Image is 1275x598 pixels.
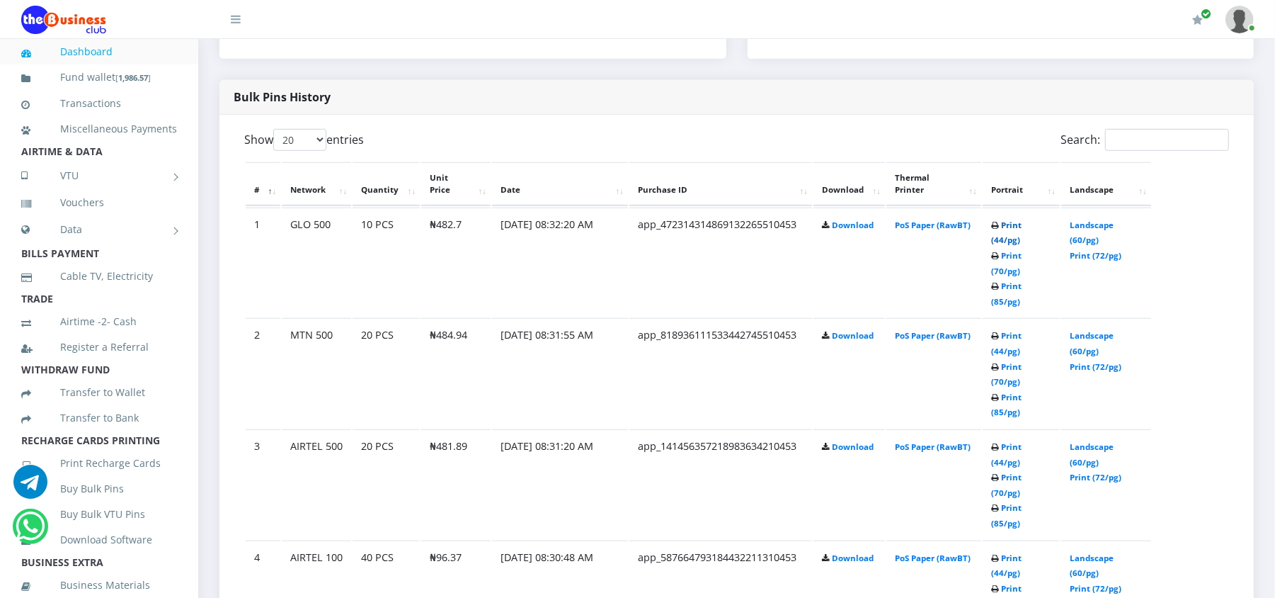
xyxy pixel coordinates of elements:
td: 20 PCS [353,429,420,539]
a: Fund wallet[1,986.57] [21,61,177,94]
small: [ ] [115,72,151,83]
a: Print (72/pg) [1070,472,1121,483]
td: GLO 500 [282,208,351,317]
strong: Bulk Pins History [234,89,331,105]
td: app_818936111533442745510453 [629,318,812,428]
th: Purchase ID: activate to sort column ascending [629,162,812,206]
td: MTN 500 [282,318,351,428]
label: Show entries [244,129,364,151]
a: Buy Bulk VTU Pins [21,498,177,531]
a: Register a Referral [21,331,177,363]
a: Chat for support [16,520,45,543]
i: Renew/Upgrade Subscription [1192,14,1203,26]
td: ₦481.89 [421,429,491,539]
td: [DATE] 08:31:20 AM [492,429,628,539]
a: PoS Paper (RawBT) [895,441,971,452]
a: Download [832,441,874,452]
a: Print (70/pg) [991,472,1022,498]
td: ₦484.94 [421,318,491,428]
a: Data [21,212,177,247]
a: Miscellaneous Payments [21,113,177,145]
th: Quantity: activate to sort column ascending [353,162,420,206]
a: Transactions [21,87,177,120]
td: AIRTEL 500 [282,429,351,539]
td: [DATE] 08:32:20 AM [492,208,628,317]
span: Renew/Upgrade Subscription [1201,9,1211,19]
a: Cable TV, Electricity [21,260,177,293]
a: Print Recharge Cards [21,447,177,480]
a: Download Software [21,524,177,556]
a: Print (85/pg) [991,392,1022,418]
a: Print (44/pg) [991,330,1022,356]
a: Vouchers [21,186,177,219]
td: 2 [246,318,280,428]
td: 3 [246,429,280,539]
a: Print (70/pg) [991,361,1022,388]
input: Search: [1105,129,1229,151]
a: VTU [21,158,177,193]
a: Print (44/pg) [991,220,1022,246]
a: Landscape (60/pg) [1070,441,1114,468]
th: Download: activate to sort column ascending [813,162,885,206]
a: Chat for support [13,475,47,499]
img: User [1225,6,1254,33]
a: Print (70/pg) [991,250,1022,276]
img: Logo [21,6,106,34]
a: Airtime -2- Cash [21,305,177,338]
a: Download [832,220,874,230]
td: [DATE] 08:31:55 AM [492,318,628,428]
label: Search: [1060,129,1229,151]
td: 20 PCS [353,318,420,428]
a: Transfer to Wallet [21,376,177,409]
th: Thermal Printer: activate to sort column ascending [886,162,981,206]
th: Network: activate to sort column ascending [282,162,351,206]
a: PoS Paper (RawBT) [895,220,971,230]
a: Print (72/pg) [1070,250,1121,261]
td: ₦482.7 [421,208,491,317]
td: app_472314314869132265510453 [629,208,812,317]
a: Landscape (60/pg) [1070,220,1114,246]
a: Print (44/pg) [991,441,1022,468]
a: Print (44/pg) [991,553,1022,579]
td: 1 [246,208,280,317]
select: Showentries [273,129,326,151]
td: app_141456357218983634210453 [629,429,812,539]
th: Portrait: activate to sort column ascending [983,162,1060,206]
a: Transfer to Bank [21,402,177,434]
b: 1,986.57 [118,72,148,83]
a: Buy Bulk Pins [21,473,177,505]
a: Landscape (60/pg) [1070,553,1114,579]
th: Unit Price: activate to sort column ascending [421,162,491,206]
a: PoS Paper (RawBT) [895,330,971,341]
a: Download [832,553,874,563]
a: Print (72/pg) [1070,583,1121,594]
a: Print (85/pg) [991,281,1022,307]
a: Print (72/pg) [1070,361,1121,372]
a: Download [832,330,874,341]
a: Landscape (60/pg) [1070,330,1114,356]
th: Landscape: activate to sort column ascending [1061,162,1151,206]
a: Print (85/pg) [991,502,1022,529]
a: PoS Paper (RawBT) [895,553,971,563]
th: #: activate to sort column descending [246,162,280,206]
th: Date: activate to sort column ascending [492,162,628,206]
a: Dashboard [21,35,177,68]
td: 10 PCS [353,208,420,317]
